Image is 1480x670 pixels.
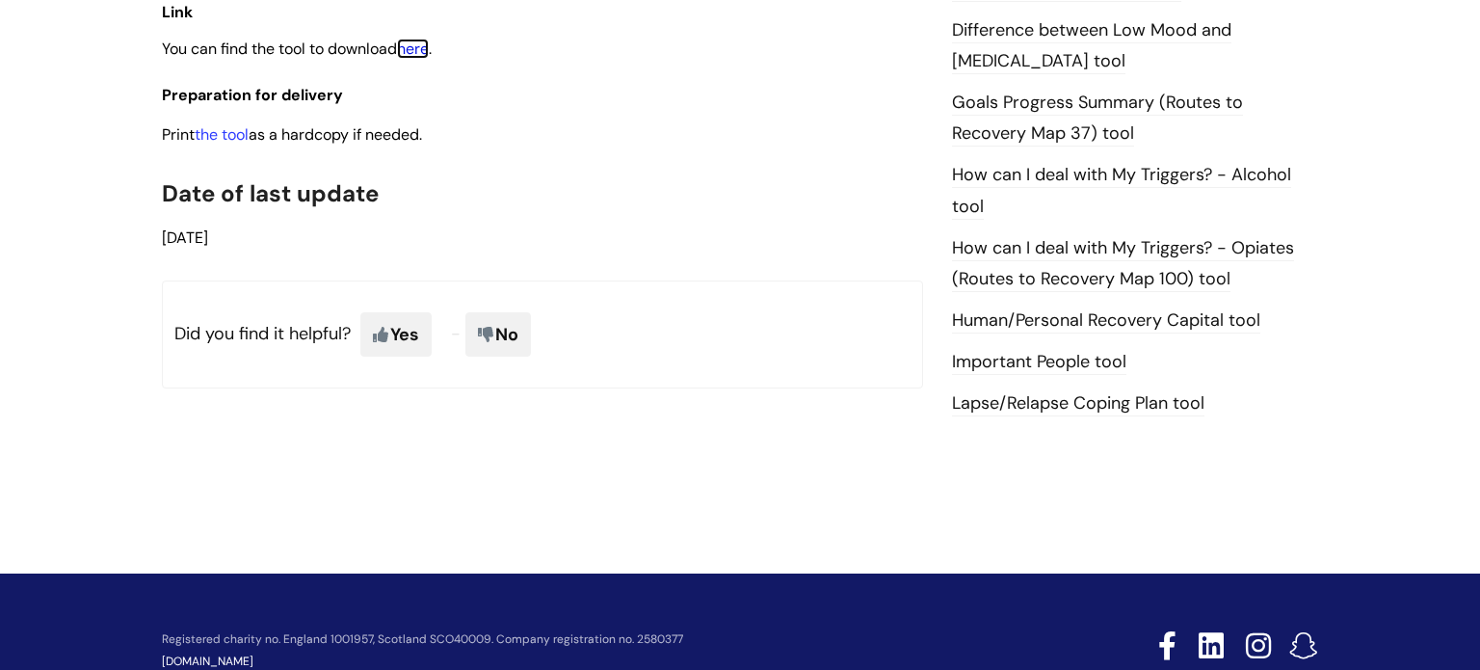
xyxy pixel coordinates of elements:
span: [DATE] [162,228,208,248]
p: Registered charity no. England 1001957, Scotland SCO40009. Company registration no. 2580377 [162,633,1021,646]
a: the tool [195,124,249,145]
span: Print [162,124,195,145]
span: Yes [360,312,432,357]
a: Goals Progress Summary (Routes to Recovery Map 37) tool [952,91,1243,147]
a: [DOMAIN_NAME] [162,654,253,669]
a: How can I deal with My Triggers? - Alcohol tool [952,163,1291,219]
p: Did you find it helpful? [162,281,923,389]
a: Lapse/Relapse Coping Plan tool [952,391,1204,416]
span: Preparation for delivery [162,85,343,105]
span: Link [162,2,193,22]
span: You can find the tool to download . [162,39,432,59]
a: Difference between Low Mood and [MEDICAL_DATA] tool [952,18,1231,74]
span: as a hardcopy if needed. [195,124,422,145]
span: Date of last update [162,178,379,208]
a: Human/Personal Recovery Capital tool [952,308,1260,334]
a: here [397,39,429,59]
span: No [465,312,531,357]
a: How can I deal with My Triggers? - Opiates (Routes to Recovery Map 100) tool [952,236,1294,292]
a: Important People tool [952,350,1126,375]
